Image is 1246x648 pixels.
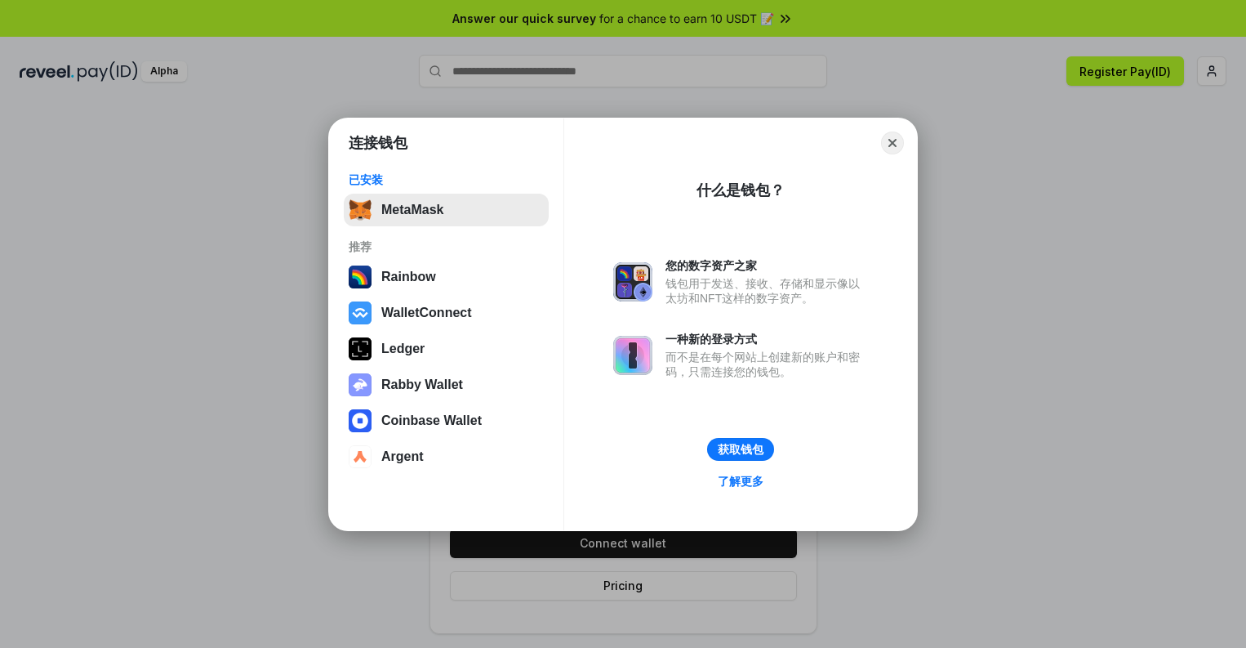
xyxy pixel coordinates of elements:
div: Rainbow [381,270,436,284]
img: svg+xml,%3Csvg%20fill%3D%22none%22%20height%3D%2233%22%20viewBox%3D%220%200%2035%2033%22%20width%... [349,199,372,221]
div: Rabby Wallet [381,378,463,392]
img: svg+xml,%3Csvg%20xmlns%3D%22http%3A%2F%2Fwww.w3.org%2F2000%2Fsvg%22%20fill%3D%22none%22%20viewBox... [613,262,652,302]
div: WalletConnect [381,306,472,320]
button: Rabby Wallet [344,369,549,401]
div: 了解更多 [718,474,763,489]
div: 推荐 [349,239,544,254]
button: Coinbase Wallet [344,404,549,437]
h1: 连接钱包 [349,133,407,153]
div: 一种新的登录方式 [665,332,868,346]
button: WalletConnect [344,297,549,329]
div: 获取钱包 [718,442,763,457]
div: MetaMask [381,203,443,217]
div: 而不是在每个网站上创建新的账户和密码，只需连接您的钱包。 [665,350,868,379]
button: Rainbow [344,261,549,293]
img: svg+xml,%3Csvg%20width%3D%2228%22%20height%3D%2228%22%20viewBox%3D%220%200%2028%2028%22%20fill%3D... [349,409,372,432]
button: Ledger [344,333,549,365]
button: Close [881,132,904,154]
img: svg+xml,%3Csvg%20xmlns%3D%22http%3A%2F%2Fwww.w3.org%2F2000%2Fsvg%22%20fill%3D%22none%22%20viewBox... [349,373,372,396]
img: svg+xml,%3Csvg%20width%3D%22120%22%20height%3D%22120%22%20viewBox%3D%220%200%20120%20120%22%20fil... [349,266,372,288]
div: 什么是钱包？ [696,181,785,200]
button: Argent [344,440,549,473]
img: svg+xml,%3Csvg%20xmlns%3D%22http%3A%2F%2Fwww.w3.org%2F2000%2Fsvg%22%20fill%3D%22none%22%20viewBox... [613,336,652,375]
div: Coinbase Wallet [381,413,482,428]
div: Argent [381,449,424,464]
a: 了解更多 [708,471,773,492]
button: MetaMask [344,194,549,226]
div: 钱包用于发送、接收、存储和显示像以太坊和NFT这样的数字资产。 [665,276,868,306]
div: 您的数字资产之家 [665,258,868,273]
img: svg+xml,%3Csvg%20width%3D%2228%22%20height%3D%2228%22%20viewBox%3D%220%200%2028%2028%22%20fill%3D... [349,302,372,324]
div: 已安装 [349,172,544,187]
img: svg+xml,%3Csvg%20width%3D%2228%22%20height%3D%2228%22%20viewBox%3D%220%200%2028%2028%22%20fill%3D... [349,445,372,468]
button: 获取钱包 [707,438,774,461]
img: svg+xml,%3Csvg%20xmlns%3D%22http%3A%2F%2Fwww.w3.org%2F2000%2Fsvg%22%20width%3D%2228%22%20height%3... [349,337,372,360]
div: Ledger [381,342,425,356]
